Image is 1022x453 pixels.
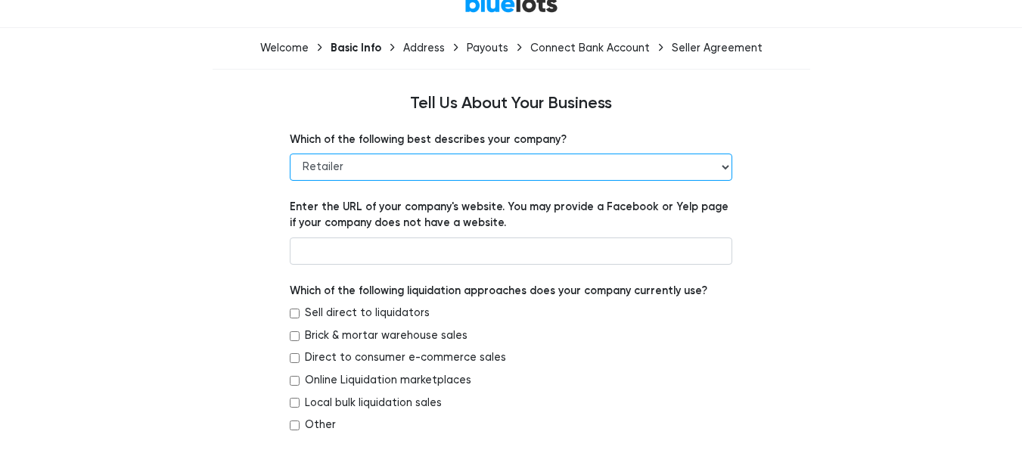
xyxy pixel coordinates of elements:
input: Local bulk liquidation sales [290,398,300,408]
label: Which of the following best describes your company? [290,132,567,148]
input: Brick & mortar warehouse sales [290,331,300,341]
input: Other [290,420,300,430]
div: Basic Info [331,41,381,54]
label: Direct to consumer e-commerce sales [305,349,506,366]
div: Seller Agreement [672,42,763,54]
label: Which of the following liquidation approaches does your company currently use? [290,283,707,299]
label: Online Liquidation marketplaces [305,372,471,389]
div: Connect Bank Account [530,42,650,54]
input: Online Liquidation marketplaces [290,376,300,386]
label: Local bulk liquidation sales [305,395,442,411]
div: Welcome [260,42,309,54]
label: Other [305,417,336,433]
div: Payouts [467,42,508,54]
label: Brick & mortar warehouse sales [305,327,468,344]
div: Address [403,42,445,54]
input: Direct to consumer e-commerce sales [290,353,300,363]
h4: Tell Us About Your Business [57,94,965,113]
input: Sell direct to liquidators [290,309,300,318]
label: Enter the URL of your company's website. You may provide a Facebook or Yelp page if your company ... [290,199,732,231]
label: Sell direct to liquidators [305,305,430,321]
